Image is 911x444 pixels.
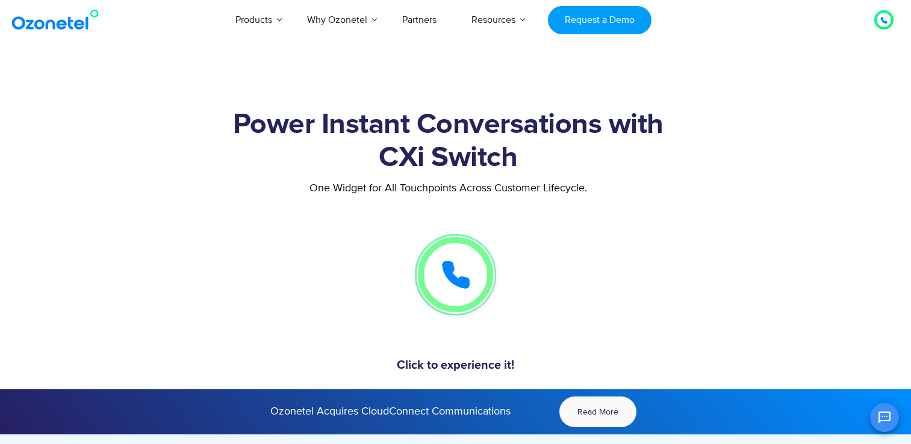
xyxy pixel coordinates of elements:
h5: Click to experience it! [86,359,826,371]
a: Request a Demo [548,6,651,34]
span: Read More [577,407,618,417]
p: Ozonetel Acquires CloudConnect Communications [129,404,511,420]
button: Open chat [870,403,899,432]
a: Read More [559,396,636,427]
h1: Power Instant Conversations with CXi Switch [86,108,811,174]
p: One Widget for All Touchpoints Across Customer Lifecycle. [86,180,811,197]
